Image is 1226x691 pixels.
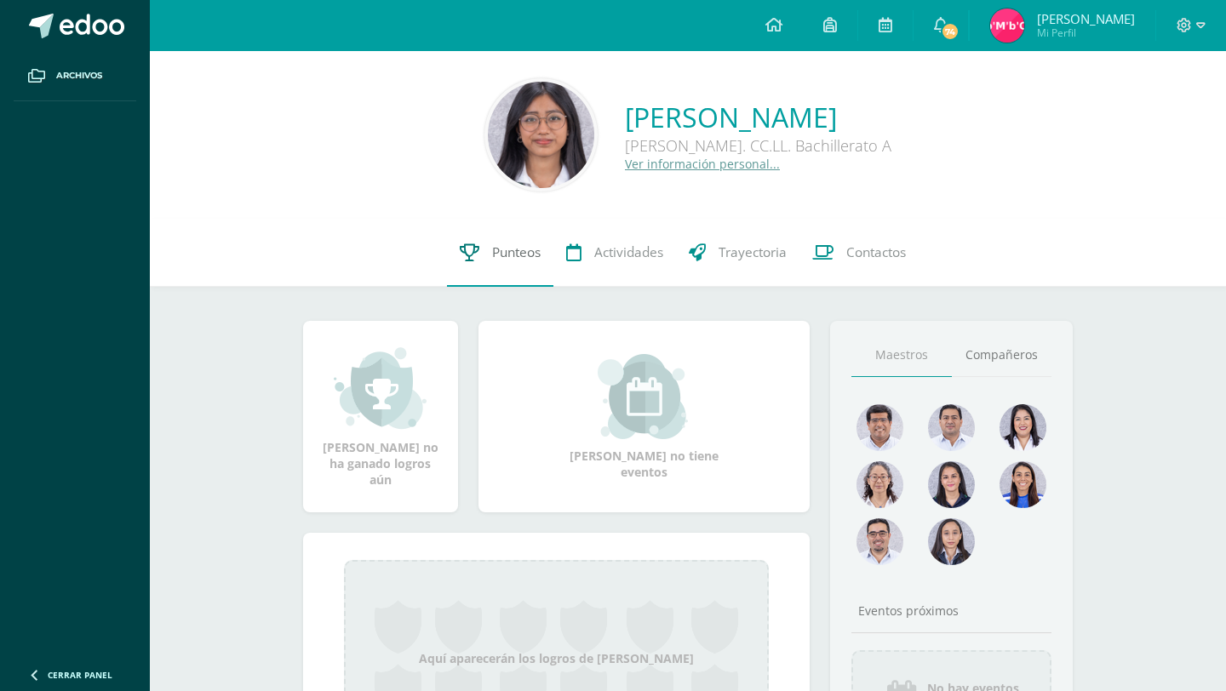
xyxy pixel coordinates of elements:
a: [PERSON_NAME] [625,99,891,135]
a: Maestros [851,334,952,377]
div: [PERSON_NAME]. CC.LL. Bachillerato A [625,135,891,156]
a: Trayectoria [676,219,799,287]
img: achievement_small.png [334,345,427,431]
img: 0580b9beee8b50b4e2a2441e05bb36d6.png [1000,404,1046,451]
span: Contactos [846,243,906,261]
span: Archivos [56,69,102,83]
span: Actividades [594,243,663,261]
span: 74 [941,22,960,41]
img: event_small.png [598,354,690,439]
span: [PERSON_NAME] [1037,10,1135,27]
img: c717c6dd901b269d3ae6ea341d867eaf.png [856,518,903,565]
img: 522dc90edefdd00265ec7718d30b3fcb.png [928,518,975,565]
span: Mi Perfil [1037,26,1135,40]
img: 6bc5668d4199ea03c0854e21131151f7.png [928,461,975,508]
span: Punteos [492,243,541,261]
img: 0e5799bef7dad198813e0c5f14ac62f9.png [856,461,903,508]
a: Compañeros [952,334,1052,377]
a: Contactos [799,219,919,287]
img: b0a9fb97db5b02e2105a0abf9dee063c.png [990,9,1024,43]
a: Punteos [447,219,553,287]
span: Cerrar panel [48,669,112,681]
img: 9a0812c6f881ddad7942b4244ed4a083.png [928,404,975,451]
img: a5c04a697988ad129bdf05b8f922df21.png [1000,461,1046,508]
img: 239d5069e26d62d57e843c76e8715316.png [856,404,903,451]
a: Archivos [14,51,136,101]
div: [PERSON_NAME] no tiene eventos [559,354,729,480]
a: Ver información personal... [625,156,780,172]
img: c635739805185fec9829f3348b7f2a65.png [488,82,594,188]
div: Eventos próximos [851,602,1052,619]
div: [PERSON_NAME] no ha ganado logros aún [320,345,441,488]
span: Trayectoria [719,243,787,261]
a: Actividades [553,219,676,287]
